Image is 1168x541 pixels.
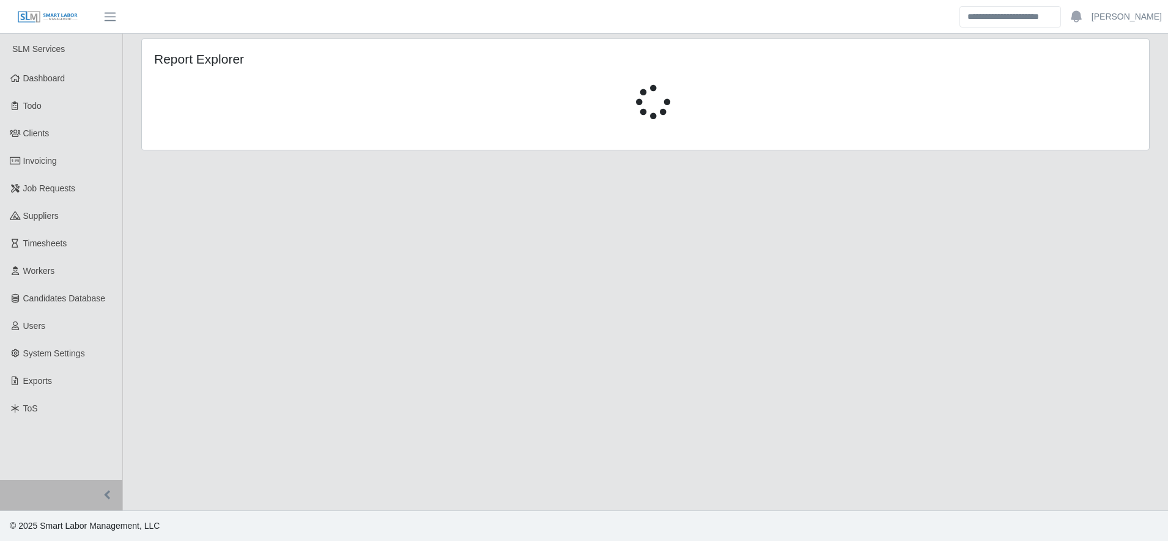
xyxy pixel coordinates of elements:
span: Candidates Database [23,293,106,303]
span: Exports [23,376,52,386]
span: Workers [23,266,55,276]
span: Invoicing [23,156,57,166]
span: Users [23,321,46,331]
h4: Report Explorer [154,51,553,67]
span: Timesheets [23,238,67,248]
span: Job Requests [23,183,76,193]
span: Suppliers [23,211,59,221]
span: ToS [23,403,38,413]
span: SLM Services [12,44,65,54]
img: SLM Logo [17,10,78,24]
a: [PERSON_NAME] [1092,10,1162,23]
span: © 2025 Smart Labor Management, LLC [10,521,160,531]
span: System Settings [23,348,85,358]
span: Dashboard [23,73,65,83]
span: Clients [23,128,50,138]
span: Todo [23,101,42,111]
input: Search [959,6,1061,28]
